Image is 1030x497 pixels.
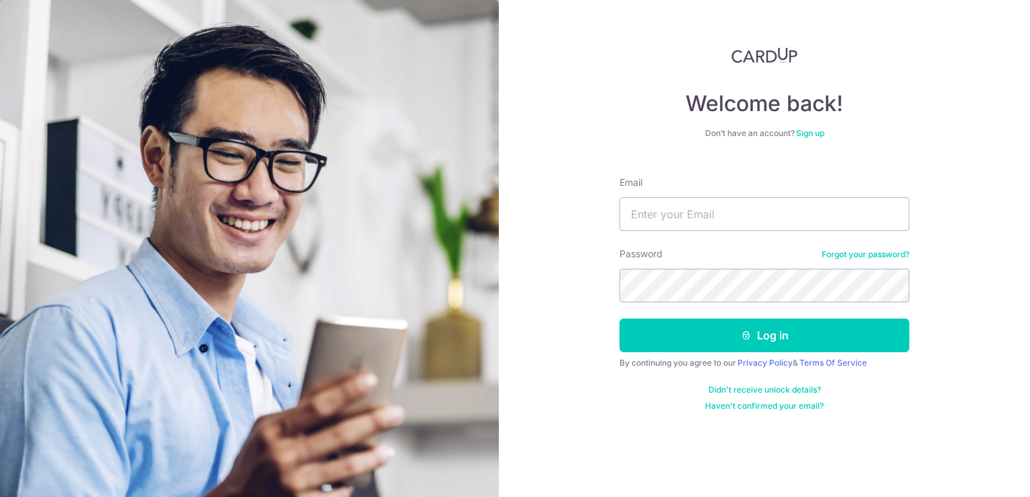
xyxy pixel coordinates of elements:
div: By continuing you agree to our & [619,358,909,368]
label: Email [619,176,642,189]
a: Haven't confirmed your email? [705,401,824,411]
label: Password [619,247,663,261]
button: Log in [619,319,909,352]
div: Don’t have an account? [619,128,909,139]
h4: Welcome back! [619,90,909,117]
a: Privacy Policy [737,358,793,368]
a: Terms Of Service [799,358,867,368]
a: Didn't receive unlock details? [708,385,821,395]
img: CardUp Logo [731,47,797,63]
a: Sign up [796,128,824,138]
a: Forgot your password? [822,249,909,260]
input: Enter your Email [619,197,909,231]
